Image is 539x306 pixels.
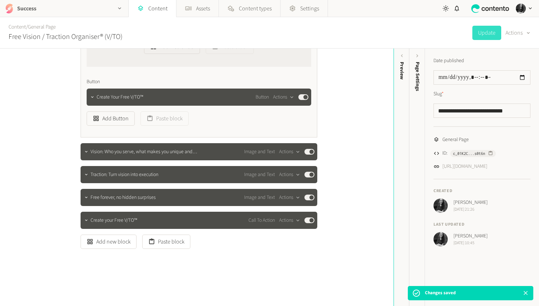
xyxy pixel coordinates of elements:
[300,4,319,13] span: Settings
[433,90,444,98] label: Slug
[433,221,530,228] h4: Last updated
[516,4,526,14] img: Hollie Duncan
[442,163,487,170] a: [URL][DOMAIN_NAME]
[142,235,190,249] button: Paste block
[244,171,275,179] span: Image and Text
[414,62,421,91] span: Page Settings
[279,147,300,156] button: Actions
[453,232,488,240] span: [PERSON_NAME]
[256,94,269,101] span: Button
[450,150,496,157] button: c_01K2C...s0t6n
[442,136,469,144] span: General Page
[453,206,488,213] span: [DATE] 21:26
[26,23,28,31] span: /
[442,150,447,157] span: ID:
[425,290,456,297] p: Changes saved
[279,170,300,179] button: Actions
[9,23,26,31] a: Content
[239,4,272,13] span: Content types
[140,111,189,126] button: Paste block
[433,232,448,246] img: Hollie Duncan
[4,4,14,14] img: Success
[244,148,275,156] span: Image and Text
[9,31,123,42] h2: Free Vision / Traction Organiser® (V/TO)
[91,194,156,201] span: Free forever, no hidden surprises
[453,150,485,157] span: c_01K2C...s0t6n
[248,217,275,224] span: Call To Action
[505,26,530,40] button: Actions
[279,216,300,225] button: Actions
[91,217,137,224] span: Create your Free V/TO™
[87,111,135,126] button: Add Button
[433,188,530,194] h4: Created
[87,78,100,86] span: Button
[91,148,202,156] span: Vision: Who you serve, what makes you unique and where are y…
[472,26,501,40] button: Update
[273,93,294,101] button: Actions
[453,199,488,206] span: [PERSON_NAME]
[91,171,158,179] span: Traction: Turn vision into execution
[244,194,275,201] span: Image and Text
[97,94,143,101] span: Create Your Free V/TO™
[453,240,488,246] span: [DATE] 10:45
[17,4,36,13] h2: Success
[398,62,406,80] div: Preview
[28,23,56,31] a: General Page
[433,57,464,65] label: Date published
[433,199,448,213] img: Hollie Duncan
[81,235,137,249] button: Add new block
[279,193,300,202] button: Actions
